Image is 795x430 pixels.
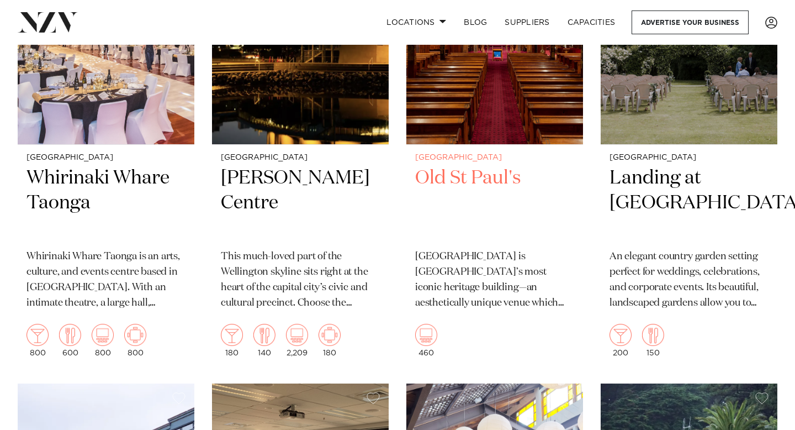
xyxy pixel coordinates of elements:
[609,154,768,162] small: [GEOGRAPHIC_DATA]
[455,11,496,34] a: BLOG
[221,154,380,162] small: [GEOGRAPHIC_DATA]
[642,324,664,357] div: 150
[319,324,341,357] div: 180
[378,11,455,34] a: Locations
[221,249,380,311] p: This much-loved part of the Wellington skyline sits right at the heart of the capital city’s civi...
[609,324,632,346] img: cocktail.png
[59,324,81,357] div: 600
[415,154,574,162] small: [GEOGRAPHIC_DATA]
[26,166,185,240] h2: Whirinaki Whare Taonga
[253,324,275,357] div: 140
[253,324,275,346] img: dining.png
[319,324,341,346] img: meeting.png
[415,166,574,240] h2: Old St Paul's
[92,324,114,357] div: 800
[92,324,114,346] img: theatre.png
[18,12,78,32] img: nzv-logo.png
[26,324,49,357] div: 800
[559,11,624,34] a: Capacities
[221,324,243,346] img: cocktail.png
[609,166,768,240] h2: Landing at [GEOGRAPHIC_DATA]
[642,324,664,346] img: dining.png
[286,324,308,346] img: theatre.png
[415,324,437,357] div: 460
[609,249,768,311] p: An elegant country garden setting perfect for weddings, celebrations, and corporate events. Its b...
[221,324,243,357] div: 180
[124,324,146,346] img: meeting.png
[26,324,49,346] img: cocktail.png
[496,11,558,34] a: SUPPLIERS
[415,249,574,311] p: [GEOGRAPHIC_DATA] is [GEOGRAPHIC_DATA]’s most iconic heritage building—an aesthetically unique ve...
[609,324,632,357] div: 200
[286,324,308,357] div: 2,209
[221,166,380,240] h2: [PERSON_NAME] Centre
[26,154,185,162] small: [GEOGRAPHIC_DATA]
[124,324,146,357] div: 800
[26,249,185,311] p: Whirinaki Whare Taonga is an arts, culture, and events centre based in [GEOGRAPHIC_DATA]. With an...
[59,324,81,346] img: dining.png
[415,324,437,346] img: theatre.png
[632,11,749,34] a: Advertise your business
